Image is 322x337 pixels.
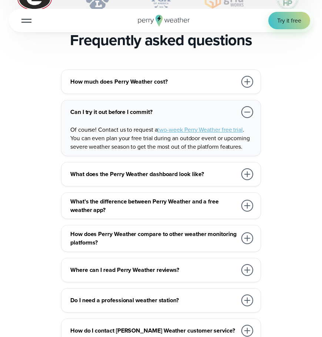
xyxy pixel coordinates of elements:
a: Try it free [268,12,310,29]
h3: How do I contact [PERSON_NAME] Weather customer service? [70,326,237,335]
span: Try it free [277,16,301,25]
h2: Frequently asked questions [70,31,252,49]
span: Of course! Contact us to request a [70,125,157,134]
h3: Do I need a professional weather station? [70,296,237,304]
h3: How does Perry Weather compare to other weather monitoring platforms? [70,230,237,247]
h3: How much does Perry Weather cost? [70,77,237,86]
a: two-week Perry Weather free trial [157,125,243,134]
h3: What’s the difference between Perry Weather and a free weather app? [70,197,237,215]
span: . You can even plan your free trial during an outdoor event or upcoming severe weather season to ... [70,125,250,151]
h3: Where can I read Perry Weather reviews? [70,266,237,274]
h3: What does the Perry Weather dashboard look like? [70,170,237,178]
h3: Can I try it out before I commit? [70,108,237,116]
